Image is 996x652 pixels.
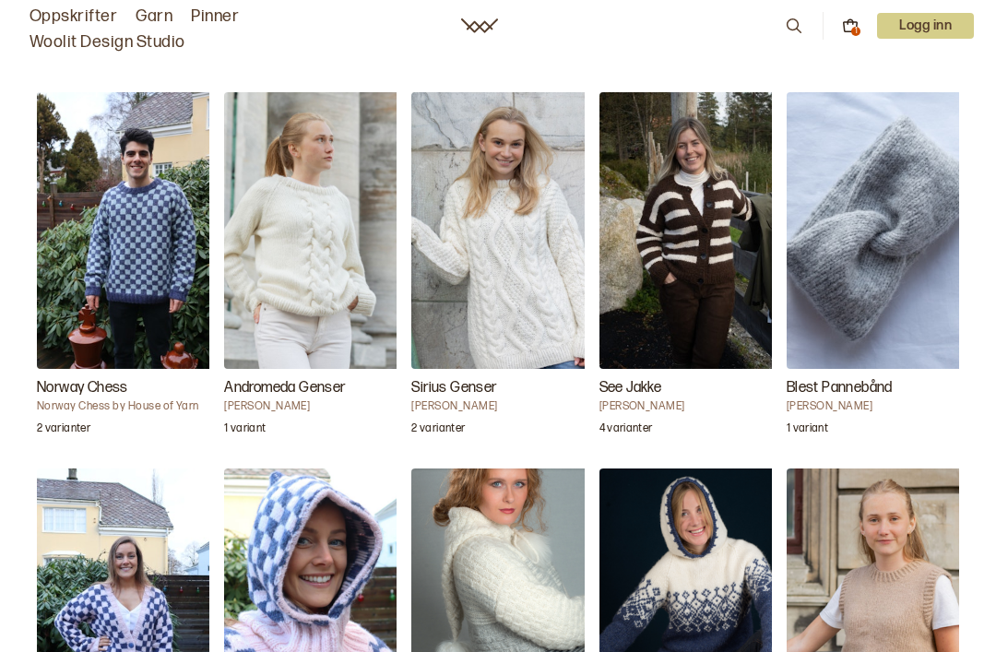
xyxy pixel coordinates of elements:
[411,92,584,447] a: Sirius Genser
[787,399,971,414] h4: [PERSON_NAME]
[224,421,266,440] p: 1 variant
[599,92,784,369] img: Mari Kalberg SkjævelandSee Jakke
[37,92,209,447] a: Norway Chess
[37,421,90,440] p: 2 varianter
[37,377,221,399] h3: Norway Chess
[851,27,860,36] div: 1
[787,92,971,369] img: Ane Kydland ThomassenBlest Pannebånd
[787,421,828,440] p: 1 variant
[224,92,409,369] img: Anne-Kirsti EspenesAndromeda Genser
[787,92,959,447] a: Blest Pannebånd
[411,399,596,414] h4: [PERSON_NAME]
[224,92,397,447] a: Andromeda Genser
[599,421,653,440] p: 4 varianter
[136,4,172,30] a: Garn
[877,13,974,39] button: User dropdown
[30,30,185,55] a: Woolit Design Studio
[224,377,409,399] h3: Andromeda Genser
[191,4,239,30] a: Pinner
[599,92,772,447] a: See Jakke
[224,399,409,414] h4: [PERSON_NAME]
[411,377,596,399] h3: Sirius Genser
[461,18,498,33] a: Woolit
[411,421,465,440] p: 2 varianter
[37,399,221,414] h4: Norway Chess by House of Yarn
[30,4,117,30] a: Oppskrifter
[599,399,784,414] h4: [PERSON_NAME]
[877,13,974,39] p: Logg inn
[599,377,784,399] h3: See Jakke
[37,92,221,369] img: Norway Chess by House of YarnNorway Chess
[842,18,859,34] button: 1
[787,377,971,399] h3: Blest Pannebånd
[411,92,596,369] img: Anne-Kirsti EspenesSirius Genser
